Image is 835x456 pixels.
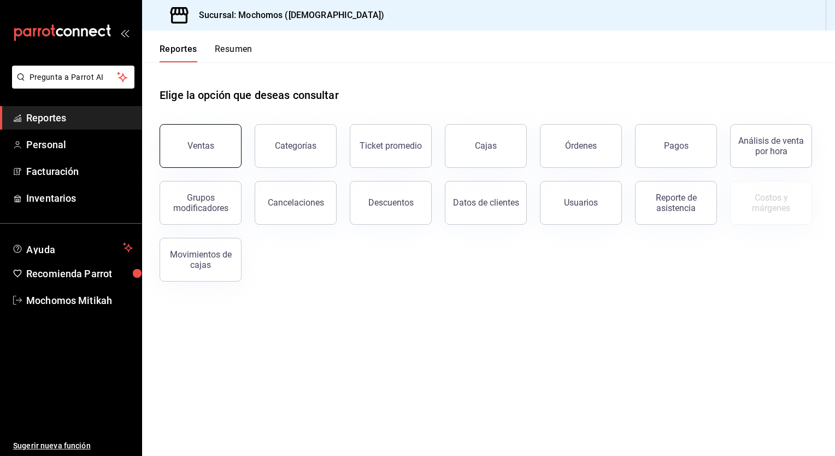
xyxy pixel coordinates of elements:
[453,197,519,208] div: Datos de clientes
[255,124,337,168] button: Categorías
[635,124,717,168] button: Pagos
[360,141,422,151] div: Ticket promedio
[730,124,812,168] button: Análisis de venta por hora
[13,440,133,452] span: Sugerir nueva función
[540,181,622,225] button: Usuarios
[350,124,432,168] button: Ticket promedio
[160,238,242,282] button: Movimientos de cajas
[160,87,339,103] h1: Elige la opción que deseas consultar
[730,181,812,225] button: Contrata inventarios para ver este reporte
[475,141,497,151] div: Cajas
[642,192,710,213] div: Reporte de asistencia
[26,137,133,152] span: Personal
[26,293,133,308] span: Mochomos Mitikah
[664,141,689,151] div: Pagos
[737,136,805,156] div: Análisis de venta por hora
[368,197,414,208] div: Descuentos
[190,9,384,22] h3: Sucursal: Mochomos ([DEMOGRAPHIC_DATA])
[160,181,242,225] button: Grupos modificadores
[350,181,432,225] button: Descuentos
[167,249,234,270] div: Movimientos de cajas
[215,44,252,62] button: Resumen
[187,141,214,151] div: Ventas
[445,181,527,225] button: Datos de clientes
[275,141,316,151] div: Categorías
[8,79,134,91] a: Pregunta a Parrot AI
[737,192,805,213] div: Costos y márgenes
[565,141,597,151] div: Órdenes
[255,181,337,225] button: Cancelaciones
[160,44,197,62] button: Reportes
[30,72,117,83] span: Pregunta a Parrot AI
[445,124,527,168] button: Cajas
[167,192,234,213] div: Grupos modificadores
[26,241,119,254] span: Ayuda
[26,110,133,125] span: Reportes
[160,44,252,62] div: navigation tabs
[26,164,133,179] span: Facturación
[268,197,324,208] div: Cancelaciones
[26,266,133,281] span: Recomienda Parrot
[120,28,129,37] button: open_drawer_menu
[26,191,133,206] span: Inventarios
[540,124,622,168] button: Órdenes
[160,124,242,168] button: Ventas
[564,197,598,208] div: Usuarios
[12,66,134,89] button: Pregunta a Parrot AI
[635,181,717,225] button: Reporte de asistencia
